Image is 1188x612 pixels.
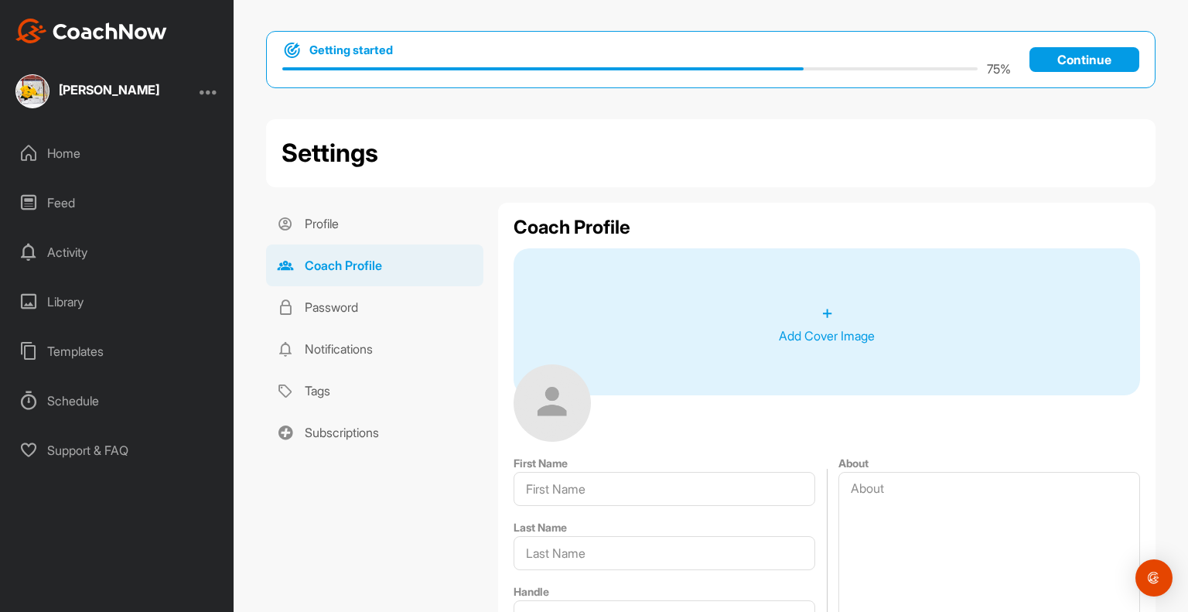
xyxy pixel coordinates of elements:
input: First Name [514,472,815,506]
div: Open Intercom Messenger [1135,559,1173,597]
div: Library [9,282,227,321]
img: CoachNow [15,19,167,43]
a: Continue [1029,47,1139,72]
h2: Coach Profile [514,218,1140,237]
p: + [821,299,833,327]
a: Profile [266,203,483,244]
img: bullseye [282,41,302,60]
p: Add Cover Image [779,327,875,345]
label: First Name [514,456,568,470]
div: Home [9,134,227,173]
a: Notifications [266,328,483,370]
div: [PERSON_NAME] [59,84,159,96]
label: Handle [514,585,549,598]
img: zMR65xoIaNJnYhBR8k16oAdA3Eiv8JMAAHKuhGeyN9KQAAAABJRU5ErkJggg== [514,364,591,442]
a: Password [266,286,483,328]
input: Last Name [514,536,815,570]
a: Subscriptions [266,412,483,453]
div: Feed [9,183,227,222]
label: Last Name [514,521,567,534]
p: 75 % [987,60,1011,78]
h2: Settings [282,135,378,172]
div: Schedule [9,381,227,420]
h1: Getting started [309,42,393,59]
img: square_7f3facfd03772a792a222005a6e09923.jpg [15,74,49,108]
div: Support & FAQ [9,431,227,470]
div: Activity [9,233,227,272]
div: Templates [9,332,227,371]
a: Tags [266,370,483,412]
a: Coach Profile [266,244,483,286]
label: About [838,456,869,470]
